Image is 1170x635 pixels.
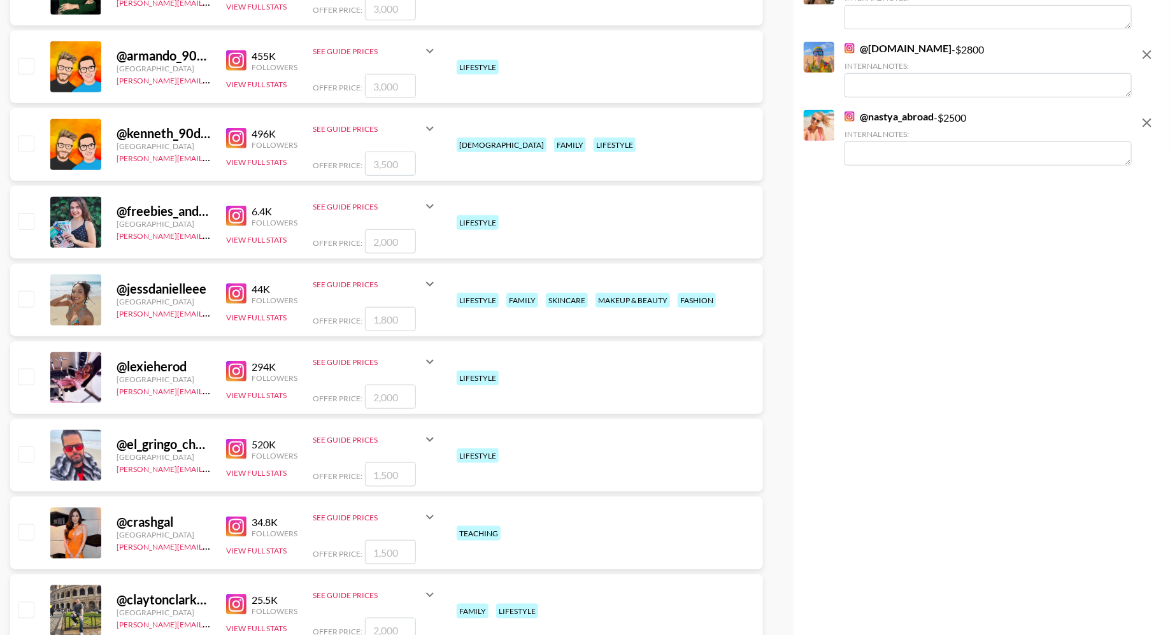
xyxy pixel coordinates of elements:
span: Offer Price: [313,5,362,15]
div: 455K [252,50,297,62]
div: See Guide Prices [313,36,438,66]
div: fashion [678,293,716,308]
span: Offer Price: [313,549,362,559]
a: [PERSON_NAME][EMAIL_ADDRESS][DOMAIN_NAME] [117,617,305,629]
div: @ claytonclark90df [117,592,211,608]
img: Instagram [226,206,246,226]
div: - $ 2500 [845,110,1132,166]
div: [GEOGRAPHIC_DATA] [117,375,211,384]
div: 25.5K [252,594,297,606]
div: @ freebies_and_more [117,203,211,219]
div: lifestyle [457,448,499,463]
div: lifestyle [594,138,636,152]
div: See Guide Prices [313,124,422,134]
a: [PERSON_NAME][EMAIL_ADDRESS][DOMAIN_NAME] [117,73,305,85]
div: Followers [252,529,297,538]
a: @nastya_abroad [845,110,934,123]
input: 3,500 [365,152,416,176]
div: family [506,293,538,308]
div: family [457,604,489,618]
input: 2,000 [365,229,416,253]
span: Offer Price: [313,83,362,92]
div: lifestyle [457,60,499,75]
div: [GEOGRAPHIC_DATA] [117,219,211,229]
div: See Guide Prices [313,435,422,445]
div: Followers [252,451,297,460]
div: Internal Notes: [845,61,1132,71]
input: 1,800 [365,307,416,331]
div: @ lexieherod [117,359,211,375]
span: Offer Price: [313,394,362,403]
div: lifestyle [457,215,499,230]
span: Offer Price: [313,161,362,170]
img: Instagram [226,50,246,71]
div: 44K [252,283,297,296]
img: Instagram [226,361,246,382]
div: lifestyle [457,293,499,308]
div: @ kenneth_90day [117,125,211,141]
a: [PERSON_NAME][EMAIL_ADDRESS][DOMAIN_NAME] [117,229,305,241]
img: Instagram [226,283,246,304]
div: 6.4K [252,205,297,218]
img: Instagram [226,594,246,615]
button: View Full Stats [226,313,287,322]
div: Followers [252,296,297,305]
input: 1,500 [365,540,416,564]
div: See Guide Prices [313,513,422,522]
div: lifestyle [457,371,499,385]
div: [GEOGRAPHIC_DATA] [117,64,211,73]
button: View Full Stats [226,2,287,11]
div: See Guide Prices [313,202,422,211]
div: 34.8K [252,516,297,529]
div: See Guide Prices [313,580,438,610]
span: Offer Price: [313,238,362,248]
button: View Full Stats [226,80,287,89]
div: See Guide Prices [313,269,438,299]
button: View Full Stats [226,235,287,245]
img: Instagram [226,517,246,537]
img: Instagram [226,128,246,148]
div: [GEOGRAPHIC_DATA] [117,530,211,539]
div: @ armando_90day [117,48,211,64]
div: [GEOGRAPHIC_DATA] [117,452,211,462]
div: See Guide Prices [313,357,422,367]
input: 1,500 [365,462,416,487]
div: 520K [252,438,297,451]
div: makeup & beauty [596,293,670,308]
img: Instagram [845,43,855,54]
div: [GEOGRAPHIC_DATA] [117,141,211,151]
div: Internal Notes: [845,129,1132,139]
a: [PERSON_NAME][EMAIL_ADDRESS][DOMAIN_NAME] [117,306,305,318]
div: 294K [252,360,297,373]
a: [PERSON_NAME][EMAIL_ADDRESS][DOMAIN_NAME] [117,462,305,474]
div: - $ 2800 [845,42,1132,97]
input: 3,000 [365,74,416,98]
div: [DEMOGRAPHIC_DATA] [457,138,546,152]
div: Followers [252,606,297,616]
div: Followers [252,373,297,383]
div: See Guide Prices [313,346,438,377]
div: skincare [546,293,588,308]
div: See Guide Prices [313,280,422,289]
div: See Guide Prices [313,590,422,600]
div: See Guide Prices [313,424,438,455]
a: [PERSON_NAME][EMAIL_ADDRESS][DOMAIN_NAME] [117,384,305,396]
div: [GEOGRAPHIC_DATA] [117,297,211,306]
div: [GEOGRAPHIC_DATA] [117,608,211,617]
div: @ jessdanielleee [117,281,211,297]
button: View Full Stats [226,157,287,167]
div: teaching [457,526,501,541]
img: Instagram [845,111,855,122]
button: View Full Stats [226,390,287,400]
button: View Full Stats [226,624,287,633]
div: @ crashgal [117,514,211,530]
div: 496K [252,127,297,140]
a: [PERSON_NAME][EMAIL_ADDRESS][DOMAIN_NAME] [117,539,305,552]
button: remove [1134,42,1160,68]
span: Offer Price: [313,471,362,481]
div: family [554,138,586,152]
div: See Guide Prices [313,191,438,222]
div: lifestyle [496,604,538,618]
a: [PERSON_NAME][EMAIL_ADDRESS][DOMAIN_NAME] [117,151,305,163]
button: remove [1134,110,1160,136]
